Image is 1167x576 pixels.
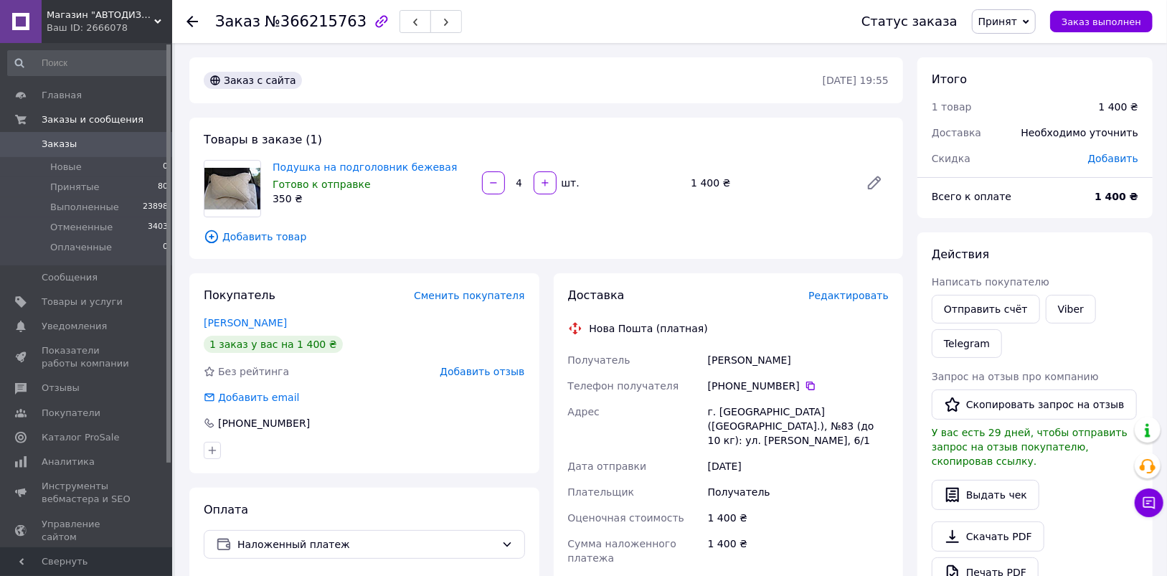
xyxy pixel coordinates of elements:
[705,505,892,531] div: 1 400 ₴
[932,295,1040,324] button: Отправить счёт
[50,221,113,234] span: Отмененные
[808,290,889,301] span: Редактировать
[42,344,133,370] span: Показатели работы компании
[932,427,1128,467] span: У вас есть 29 дней, чтобы отправить запрос на отзыв покупателю, скопировав ссылку.
[568,406,600,417] span: Адрес
[265,13,367,30] span: №366215763
[705,453,892,479] div: [DATE]
[568,461,647,472] span: Дата отправки
[568,486,635,498] span: Плательщик
[143,201,168,214] span: 23898
[218,366,289,377] span: Без рейтинга
[42,296,123,308] span: Товары и услуги
[932,276,1049,288] span: Написать покупателю
[273,179,371,190] span: Готово к отправке
[204,133,322,146] span: Товары в заказе (1)
[217,416,311,430] div: [PHONE_NUMBER]
[705,399,892,453] div: г. [GEOGRAPHIC_DATA] ([GEOGRAPHIC_DATA].), №83 (до 10 кг): ул. [PERSON_NAME], 6/1
[42,455,95,468] span: Аналитика
[215,13,260,30] span: Заказ
[163,241,168,254] span: 0
[414,290,524,301] span: Сменить покупателя
[158,181,168,194] span: 80
[163,161,168,174] span: 0
[273,192,471,206] div: 350 ₴
[1062,16,1141,27] span: Заказ выполнен
[148,221,168,234] span: 3403
[204,503,248,516] span: Оплата
[47,9,154,22] span: Магазин "АВТОДИЗАЙНЕР"
[42,382,80,395] span: Отзывы
[50,241,112,254] span: Оплаченные
[568,288,625,302] span: Доставка
[932,101,972,113] span: 1 товар
[50,161,82,174] span: Новые
[273,161,458,173] a: Подушка на подголовник бежевая
[1013,117,1147,148] div: Необходимо уточнить
[204,317,287,329] a: [PERSON_NAME]
[204,168,260,210] img: Подушка на подголовник бежевая
[186,14,198,29] div: Вернуться назад
[42,431,119,444] span: Каталог ProSale
[705,479,892,505] div: Получатель
[705,531,892,571] div: 1 400 ₴
[932,371,1099,382] span: Запрос на отзыв про компанию
[932,521,1044,552] a: Скачать PDF
[568,380,679,392] span: Телефон получателя
[50,181,100,194] span: Принятые
[204,72,302,89] div: Заказ с сайта
[932,127,981,138] span: Доставка
[558,176,581,190] div: шт.
[50,201,119,214] span: Выполненные
[823,75,889,86] time: [DATE] 19:55
[705,347,892,373] div: [PERSON_NAME]
[860,169,889,197] a: Редактировать
[1050,11,1153,32] button: Заказ выполнен
[440,366,524,377] span: Добавить отзыв
[932,72,967,86] span: Итого
[932,191,1011,202] span: Всего к оплате
[42,407,100,420] span: Покупатели
[42,89,82,102] span: Главная
[7,50,169,76] input: Поиск
[978,16,1017,27] span: Принят
[568,538,676,564] span: Сумма наложенного платежа
[568,354,630,366] span: Получатель
[568,512,685,524] span: Оценочная стоимость
[1099,100,1138,114] div: 1 400 ₴
[204,288,275,302] span: Покупатель
[708,379,889,393] div: [PHONE_NUMBER]
[861,14,958,29] div: Статус заказа
[42,518,133,544] span: Управление сайтом
[932,329,1002,358] a: Telegram
[1088,153,1138,164] span: Добавить
[932,389,1137,420] button: Скопировать запрос на отзыв
[1046,295,1096,324] a: Viber
[202,390,301,405] div: Добавить email
[42,271,98,284] span: Сообщения
[217,390,301,405] div: Добавить email
[932,153,970,164] span: Скидка
[1095,191,1138,202] b: 1 400 ₴
[42,113,143,126] span: Заказы и сообщения
[204,229,889,245] span: Добавить товар
[42,320,107,333] span: Уведомления
[932,247,989,261] span: Действия
[47,22,172,34] div: Ваш ID: 2666078
[237,537,496,552] span: Наложенный платеж
[42,138,77,151] span: Заказы
[42,480,133,506] span: Инструменты вебмастера и SEO
[932,480,1039,510] button: Выдать чек
[204,336,343,353] div: 1 заказ у вас на 1 400 ₴
[586,321,712,336] div: Нова Пошта (платная)
[685,173,854,193] div: 1 400 ₴
[1135,488,1163,517] button: Чат с покупателем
